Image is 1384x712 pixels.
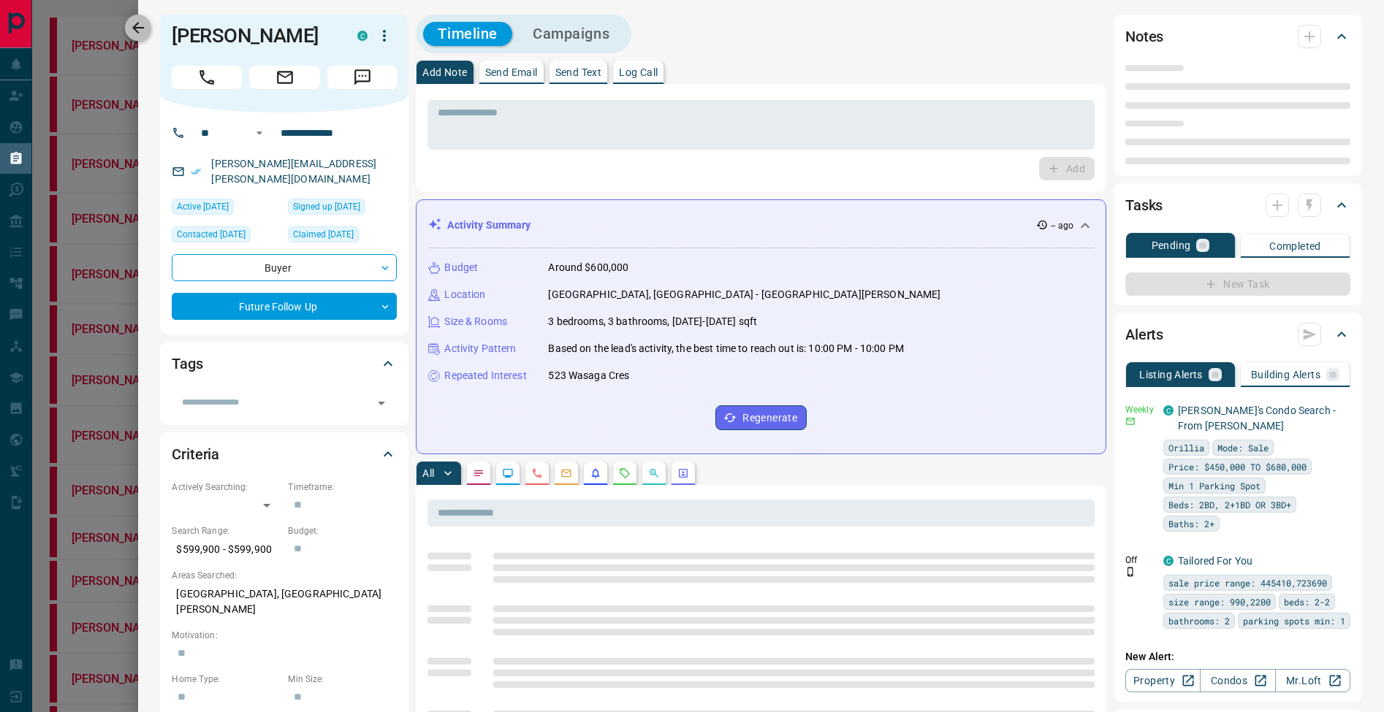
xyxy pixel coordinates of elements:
span: sale price range: 445410,723690 [1168,575,1327,590]
div: Activity Summary-- ago [428,212,1094,239]
svg: Lead Browsing Activity [502,467,514,479]
p: Areas Searched: [172,569,397,582]
div: Tasks [1125,188,1350,223]
span: Message [327,66,398,89]
p: Min Size: [288,673,397,686]
p: Budget [444,260,478,275]
svg: Email Verified [191,166,201,177]
p: Activity Summary [447,218,531,233]
button: Timeline [423,22,512,46]
span: Mode: Sale [1217,440,1269,455]
button: Open [371,393,392,413]
p: Completed [1269,241,1321,251]
p: Based on the lead's activity, the best time to reach out is: 10:00 PM - 10:00 PM [548,341,904,356]
p: [GEOGRAPHIC_DATA], [GEOGRAPHIC_DATA][PERSON_NAME] [172,582,397,621]
p: Size & Rooms [444,314,507,329]
a: [PERSON_NAME][EMAIL_ADDRESS][PERSON_NAME][DOMAIN_NAME] [211,158,376,185]
p: Log Call [619,67,658,77]
a: Tailored For You [1178,555,1252,567]
p: Timeframe: [288,481,397,494]
p: 3 bedrooms, 3 bathrooms, [DATE]-[DATE] sqft [548,314,757,329]
svg: Notes [473,467,484,479]
span: bathrooms: 2 [1168,613,1230,628]
p: New Alert: [1125,649,1350,665]
div: Criteria [172,437,397,472]
span: Orillia [1168,440,1204,455]
svg: Agent Actions [677,467,689,479]
p: -- ago [1051,219,1073,232]
button: Open [251,124,268,142]
p: Search Range: [172,524,281,537]
div: condos.ca [1163,405,1174,416]
span: Min 1 Parking Spot [1168,478,1261,493]
a: Property [1125,669,1201,692]
p: Weekly [1125,403,1155,416]
svg: Listing Alerts [590,467,601,479]
h2: Notes [1125,25,1163,48]
span: Claimed [DATE] [293,227,354,242]
div: condos.ca [1163,556,1174,566]
p: Add Note [422,67,467,77]
svg: Push Notification Only [1125,567,1136,577]
div: Thu Apr 04 2024 [288,199,397,219]
p: Send Text [555,67,602,77]
a: Mr.Loft [1275,669,1350,692]
p: [GEOGRAPHIC_DATA], [GEOGRAPHIC_DATA] - [GEOGRAPHIC_DATA][PERSON_NAME] [548,287,940,302]
span: Active [DATE] [177,199,229,214]
p: Off [1125,554,1155,567]
span: Call [172,66,242,89]
div: Sun Jun 22 2025 [172,199,281,219]
p: Repeated Interest [444,368,526,383]
p: 523 Wasaga Cres [548,368,629,383]
p: Send Email [485,67,538,77]
div: Tue Apr 29 2025 [288,226,397,247]
svg: Requests [619,467,631,479]
p: Activity Pattern [444,341,516,356]
p: Home Type: [172,673,281,686]
h2: Tags [172,352,202,375]
h2: Tasks [1125,194,1163,217]
span: Email [249,66,319,89]
p: $599,900 - $599,900 [172,537,281,562]
p: Location [444,287,485,302]
h2: Alerts [1125,323,1163,346]
div: Fri Jun 06 2025 [172,226,281,247]
span: Signed up [DATE] [293,199,360,214]
span: size range: 990,2200 [1168,594,1271,609]
span: Baths: 2+ [1168,516,1214,531]
span: Price: $450,000 TO $680,000 [1168,459,1307,474]
a: [PERSON_NAME]'s Condo Search - From [PERSON_NAME] [1178,405,1336,432]
p: Pending [1152,240,1191,250]
div: Alerts [1125,317,1350,352]
p: Budget: [288,524,397,537]
span: Contacted [DATE] [177,227,246,242]
span: beds: 2-2 [1284,594,1330,609]
p: Motivation: [172,629,397,642]
div: Notes [1125,19,1350,54]
p: Listing Alerts [1139,370,1203,380]
button: Regenerate [715,405,807,430]
svg: Calls [531,467,543,479]
p: Building Alerts [1251,370,1320,380]
button: Campaigns [518,22,624,46]
span: parking spots min: 1 [1243,613,1345,628]
p: Around $600,000 [548,260,628,275]
p: All [422,468,434,478]
svg: Emails [560,467,572,479]
div: Tags [172,346,397,381]
h1: [PERSON_NAME] [172,24,335,47]
div: Future Follow Up [172,293,397,320]
p: Actively Searching: [172,481,281,494]
svg: Opportunities [648,467,660,479]
div: condos.ca [357,31,368,41]
a: Condos [1200,669,1275,692]
h2: Criteria [172,443,219,466]
span: Beds: 2BD, 2+1BD OR 3BD+ [1168,497,1291,512]
svg: Email [1125,416,1136,426]
div: Buyer [172,254,397,281]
